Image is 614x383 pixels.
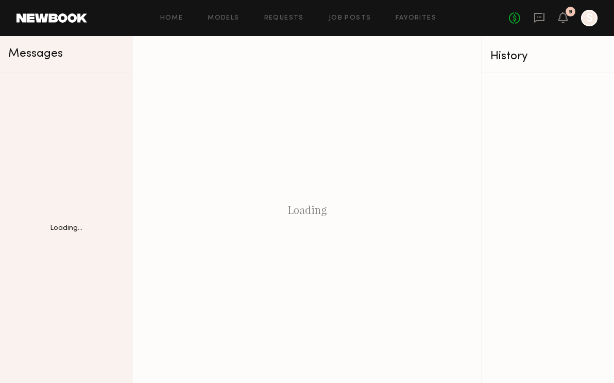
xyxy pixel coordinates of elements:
[264,15,304,22] a: Requests
[490,51,606,62] div: History
[569,9,572,15] div: 9
[329,15,371,22] a: Job Posts
[208,15,239,22] a: Models
[132,36,482,383] div: Loading
[581,10,598,26] a: S
[8,48,63,60] span: Messages
[50,225,82,232] div: Loading...
[396,15,436,22] a: Favorites
[160,15,183,22] a: Home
